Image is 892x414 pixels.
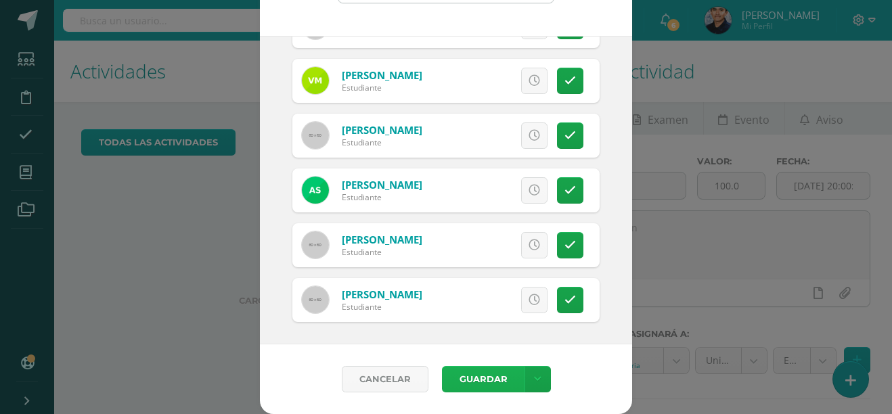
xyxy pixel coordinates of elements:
[457,287,494,313] span: Excusa
[457,233,494,258] span: Excusa
[442,366,525,392] button: Guardar
[342,366,428,392] a: Cancelar
[302,122,329,149] img: 60x60
[302,231,329,258] img: 60x60
[342,178,422,191] a: [PERSON_NAME]
[302,177,329,204] img: b97007b0dafb4e266ce54e8f97591d5a.png
[342,68,422,82] a: [PERSON_NAME]
[342,82,422,93] div: Estudiante
[342,191,422,203] div: Estudiante
[342,233,422,246] a: [PERSON_NAME]
[457,123,494,148] span: Excusa
[342,287,422,301] a: [PERSON_NAME]
[457,178,494,203] span: Excusa
[457,68,494,93] span: Excusa
[342,137,422,148] div: Estudiante
[342,123,422,137] a: [PERSON_NAME]
[342,301,422,313] div: Estudiante
[302,67,329,94] img: 04631a729f60cf47b44cf70045f0de8c.png
[342,246,422,258] div: Estudiante
[302,286,329,313] img: 60x60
